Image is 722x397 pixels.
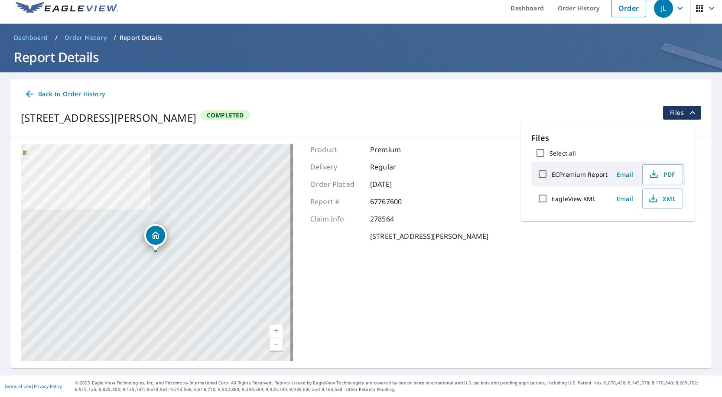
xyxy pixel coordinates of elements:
label: ECPremium Report [552,170,608,179]
span: Email [615,170,635,179]
p: © 2025 Eagle View Technologies, Inc. and Pictometry International Corp. All Rights Reserved. Repo... [75,380,718,393]
li: / [55,33,58,43]
span: Back to Order History [24,89,105,100]
button: XML [642,189,683,208]
span: Completed [202,111,249,119]
a: Current Level 17, Zoom In [270,325,283,338]
a: Current Level 17, Zoom Out [270,338,283,351]
span: Email [615,195,635,203]
p: Regular [370,162,422,172]
p: | [4,384,62,389]
h1: Report Details [10,48,712,66]
p: Premium [370,144,422,155]
p: [DATE] [370,179,422,189]
p: Delivery [310,162,362,172]
nav: breadcrumb [10,31,712,45]
p: Files [531,132,685,144]
span: Files [670,107,698,118]
button: Email [611,192,639,205]
p: [STREET_ADDRESS][PERSON_NAME] [370,231,488,241]
span: Dashboard [14,33,48,42]
label: EagleView XML [552,195,596,203]
p: Report Details [120,33,162,42]
p: 278564 [370,214,422,224]
div: [STREET_ADDRESS][PERSON_NAME] [21,110,196,126]
p: Product [310,144,362,155]
p: Claim Info [310,214,362,224]
a: Dashboard [10,31,52,45]
a: Order History [61,31,110,45]
p: 67767600 [370,196,422,207]
p: Order Placed [310,179,362,189]
button: PDF [642,164,683,184]
a: Back to Order History [21,86,108,102]
img: EV Logo [16,2,118,15]
span: Order History [65,33,107,42]
a: Privacy Policy [34,383,62,389]
a: Terms of Use [4,383,31,389]
span: PDF [648,169,676,179]
button: filesDropdownBtn-67767600 [663,106,701,120]
span: XML [648,193,676,204]
div: Dropped pin, building 1, Residential property, 7349 Sauerkraut Ln N Mount Vernon, IN 47620 [144,224,167,251]
p: Report # [310,196,362,207]
button: Email [611,168,639,181]
li: / [114,33,116,43]
label: Select all [550,149,576,157]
